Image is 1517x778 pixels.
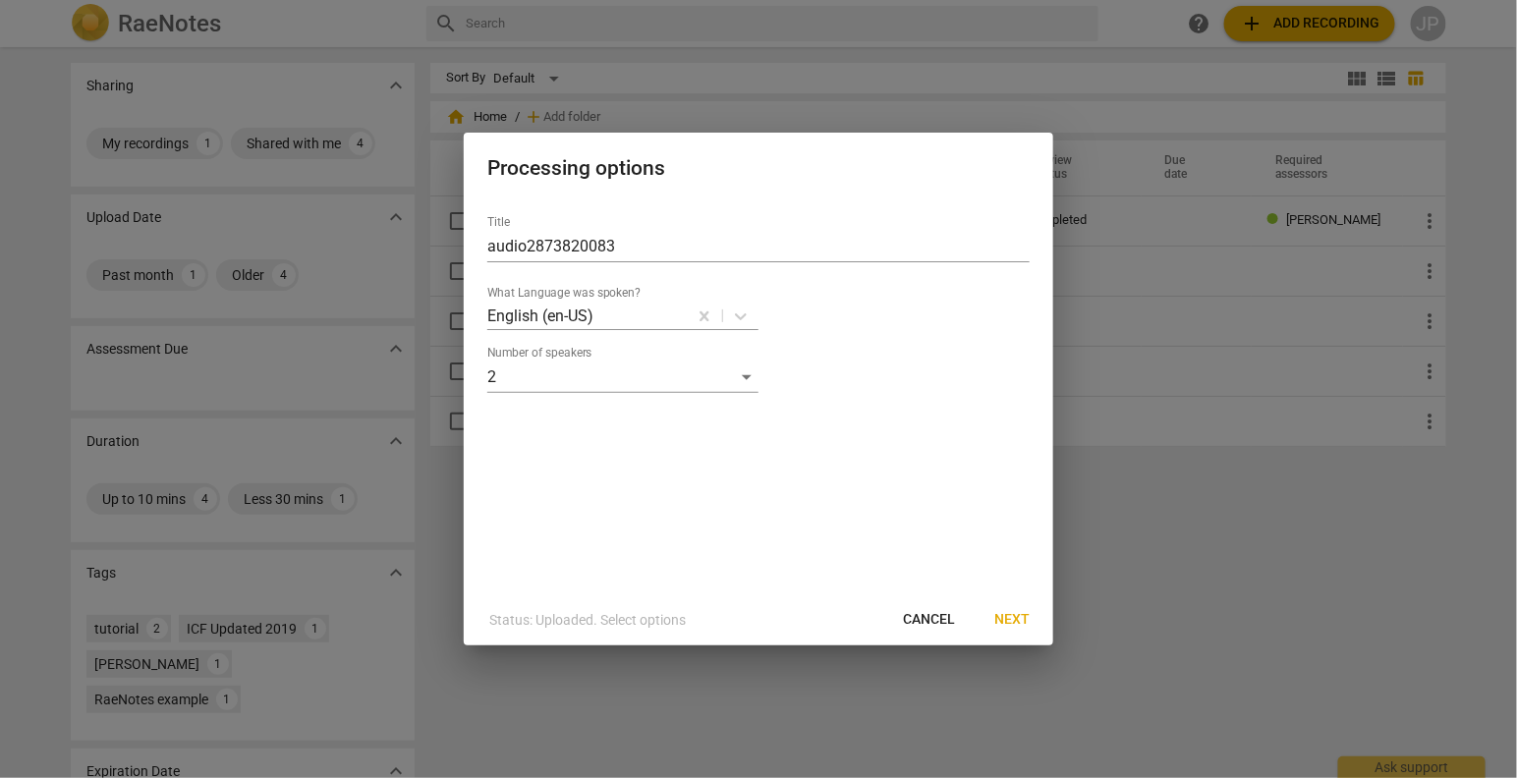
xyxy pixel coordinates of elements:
button: Cancel [887,602,971,638]
p: Status: Uploaded. Select options [489,610,686,631]
label: Number of speakers [487,348,592,360]
h2: Processing options [487,156,1030,181]
span: Cancel [903,610,955,630]
span: Next [994,610,1030,630]
div: 2 [487,361,758,393]
label: Title [487,217,510,229]
p: English (en-US) [487,305,593,327]
label: What Language was spoken? [487,288,641,300]
button: Next [979,602,1045,638]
